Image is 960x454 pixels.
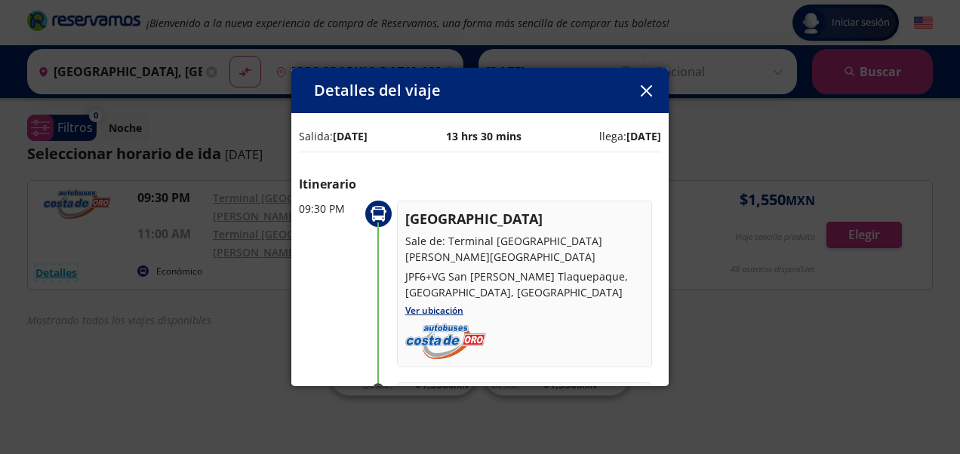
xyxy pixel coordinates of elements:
p: llega: [599,128,661,144]
p: Detalles del viaje [314,79,441,102]
p: Salida: [299,128,368,144]
p: Itinerario [299,175,661,193]
p: Sale de: Terminal [GEOGRAPHIC_DATA] [PERSON_NAME][GEOGRAPHIC_DATA] [405,233,644,265]
p: [GEOGRAPHIC_DATA] [405,209,644,229]
a: Ver ubicación [405,304,463,317]
p: 09:30 PM [299,201,359,216]
b: [DATE] [333,129,368,143]
p: 11:00 AM [299,382,359,398]
img: Logotipo_costa_de_oro.png [405,323,486,359]
p: JPF6+VG San [PERSON_NAME] Tlaquepaque, [GEOGRAPHIC_DATA], [GEOGRAPHIC_DATA] [405,268,644,300]
p: 13 hrs 30 mins [446,128,522,144]
b: [DATE] [626,129,661,143]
